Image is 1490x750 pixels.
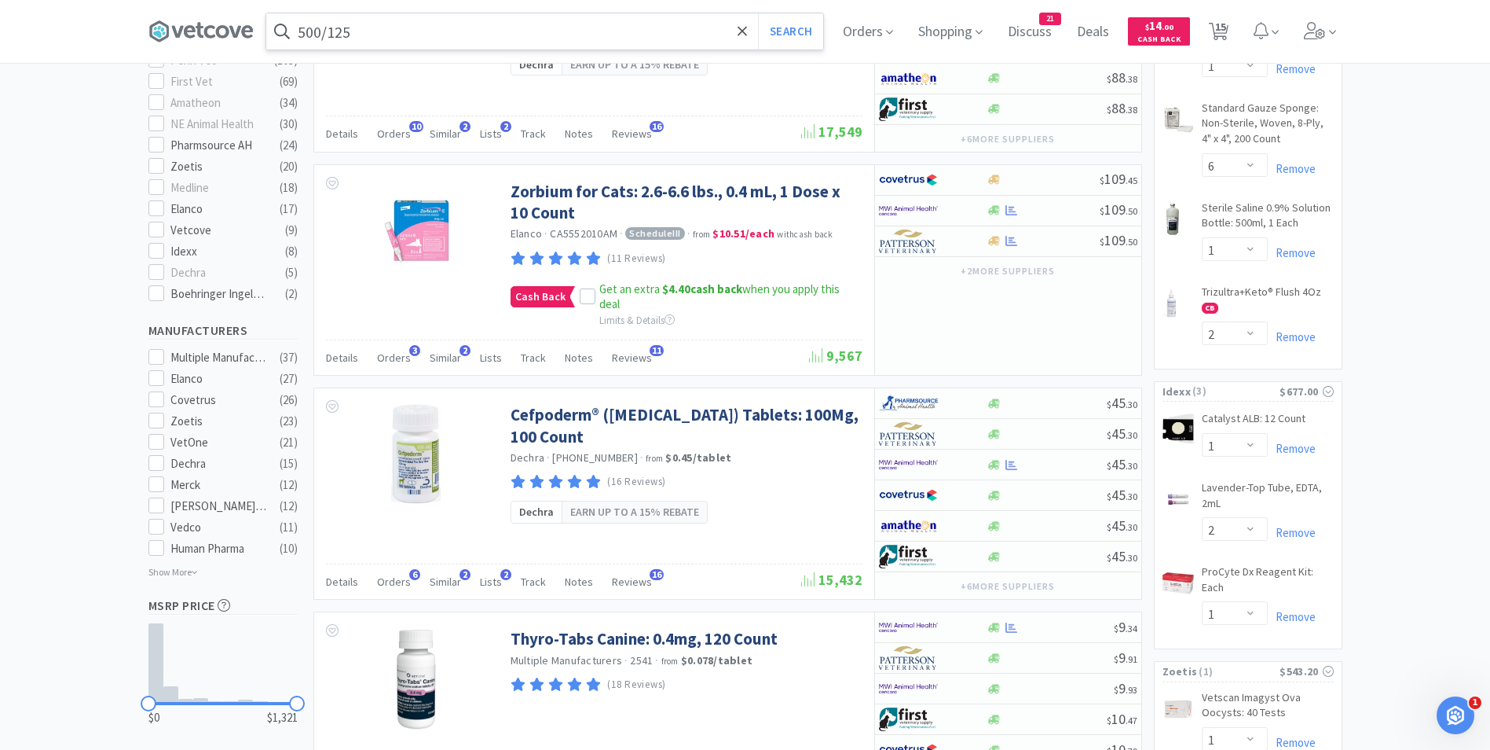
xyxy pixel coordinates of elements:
span: $ [1114,684,1118,696]
span: 45 [1107,486,1137,504]
span: Notes [565,575,593,589]
span: Similar [430,575,461,589]
img: f5e969b455434c6296c6d81ef179fa71_3.png [879,230,938,253]
a: Dechra [511,450,545,465]
span: $ [1107,715,1111,726]
span: $ [1107,399,1111,410]
span: 10 [1107,710,1137,728]
span: 10 [409,121,423,132]
div: Merck [170,476,268,494]
a: Remove [1268,61,1316,76]
span: $ [1100,175,1104,186]
span: 45 [1107,517,1137,535]
span: with cash back [777,229,833,240]
span: [PHONE_NUMBER] [552,450,638,465]
span: Zoetis [1162,663,1198,680]
a: Discuss21 [1001,25,1058,39]
strong: cash back [662,281,742,296]
a: Remove [1268,525,1316,540]
span: Orders [377,575,411,589]
span: CB [1203,303,1217,313]
span: $4.40 [662,281,690,296]
div: Dechra [170,263,268,282]
img: f6b2451649754179b5b4e0c70c3f7cb0_2.png [879,677,938,700]
img: 7915dbd3f8974342a4dc3feb8efc1740_58.png [879,392,938,415]
img: 67d67680309e4a0bb49a5ff0391dcc42_6.png [879,97,938,121]
span: · [640,450,643,465]
img: 77fca1acd8b6420a9015268ca798ef17_1.png [879,483,938,507]
span: from [693,229,710,240]
div: [PERSON_NAME] Labs [170,497,268,516]
div: ( 34 ) [280,94,298,112]
span: Cash Back [511,287,569,307]
span: $1,321 [267,708,298,727]
span: · [620,226,623,241]
img: e33b69d9c1cd46d883327d106debe9a8_174964.png [1162,413,1194,444]
span: 109 [1100,231,1137,249]
span: Similar [430,351,461,365]
div: First Vet [170,72,268,91]
div: Multiple Manufacturers [170,348,268,367]
div: ( 20 ) [280,157,298,176]
span: 88 [1107,68,1137,86]
div: ( 10 ) [280,539,298,558]
div: Zoetis [170,412,268,431]
a: Trizultra+Keto® Flush 4Oz CB [1202,285,1334,322]
span: . 47 [1126,715,1137,726]
p: (16 Reviews) [607,474,666,491]
div: ( 12 ) [280,476,298,494]
a: Remove [1268,161,1316,176]
span: 109 [1100,170,1137,188]
img: 3331a67d23dc422aa21b1ec98afbf632_11.png [879,67,938,90]
span: 2541 [630,653,653,667]
a: $14.00Cash Back [1128,10,1190,53]
span: Lists [480,351,502,365]
div: Elanco [170,200,268,219]
div: ( 12 ) [280,497,298,516]
span: Details [326,351,358,365]
span: 11 [650,345,664,356]
span: Lists [480,575,502,589]
span: $ [1145,22,1149,32]
span: . 34 [1126,623,1137,634]
span: 16 [650,569,664,580]
div: ( 17 ) [280,200,298,219]
span: Get an extra when you apply this deal [599,281,840,312]
img: 6968ce524c0444f38d75f8cc65672a34_174946.png [1162,568,1194,599]
span: Earn up to a 15% rebate [570,503,699,520]
span: Notes [565,127,593,141]
span: 2 [500,121,511,132]
strong: $0.078 / tablet [681,653,752,667]
a: Standard Gauze Sponge: Non-Sterile, Woven, 8-Ply, 4" x 4", 200 Count [1202,101,1334,153]
span: $ [1107,73,1111,85]
span: Orders [377,127,411,141]
div: ( 27 ) [280,369,298,388]
span: 1 [1469,697,1481,709]
p: (18 Reviews) [607,677,666,693]
div: Vedco [170,518,268,537]
span: ( 3 ) [1191,384,1279,399]
h5: MSRP Price [148,597,298,615]
span: Orders [377,351,411,365]
span: $ [1107,491,1111,502]
span: $ [1107,460,1111,472]
a: ProCyte Dx Reagent Kit: Each [1202,564,1334,601]
img: f6b2451649754179b5b4e0c70c3f7cb0_2.png [879,199,938,222]
span: Track [521,351,546,365]
img: 67d67680309e4a0bb49a5ff0391dcc42_6.png [879,708,938,731]
div: Boehringer Ingelheim [170,285,268,303]
span: . 30 [1126,460,1137,472]
img: fffd3cc068c2469891c932629ff8e11a_216945.png [1162,104,1194,135]
img: f5e969b455434c6296c6d81ef179fa71_3.png [879,422,938,446]
iframe: Intercom live chat [1437,697,1474,734]
div: ( 11 ) [280,518,298,537]
span: 45 [1107,425,1137,443]
span: 16 [650,121,664,132]
span: ( 1 ) [1197,664,1279,680]
div: Pharmsource AH [170,136,268,155]
span: Details [326,127,358,141]
a: Remove [1268,609,1316,624]
span: Track [521,127,546,141]
div: Dechra [170,454,268,473]
div: Medline [170,178,268,197]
